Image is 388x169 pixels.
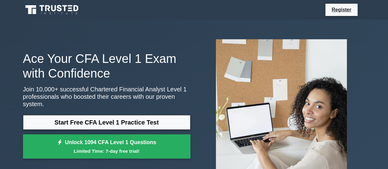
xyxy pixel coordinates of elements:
p: Join 10,000+ successful Chartered Financial Analyst Level 1 professionals who boosted their caree... [23,86,190,108]
a: Unlock 1094 CFA Level 1 QuestionsLimited Time: 7-day free trial! [23,134,190,159]
a: Register [328,6,355,13]
small: Limited Time: 7-day free trial! [31,148,183,155]
a: Start Free CFA Level 1 Practice Test [23,115,190,130]
h1: Ace Your CFA Level 1 Exam with Confidence [23,51,190,81]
